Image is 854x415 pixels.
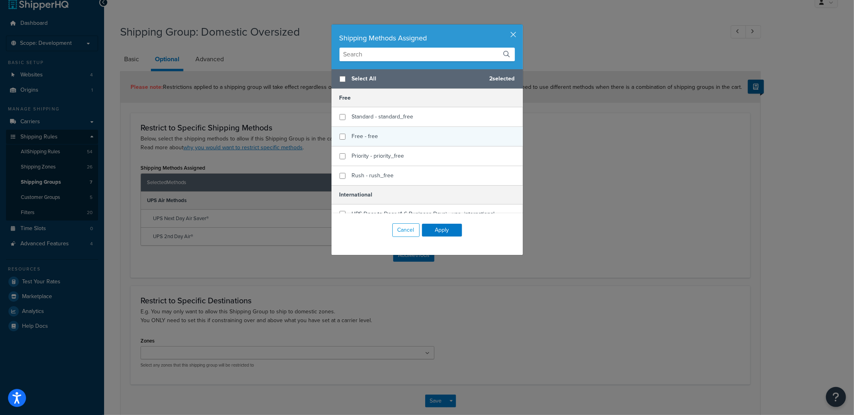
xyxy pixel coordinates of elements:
div: 2 selected [332,69,523,89]
h5: International [332,185,523,204]
span: Select All [352,73,483,84]
span: Priority - priority_free [352,152,404,160]
div: Shipping Methods Assigned [340,32,515,44]
button: Apply [422,224,462,237]
input: Search [340,48,515,61]
button: Cancel [392,223,420,237]
span: UPS Door to Door (4-6 Business Days) - ups_international [352,210,495,218]
span: Rush - rush_free [352,171,394,180]
span: Standard - standard_free [352,112,414,121]
h5: Free [332,89,523,107]
span: Free - free [352,132,378,140]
